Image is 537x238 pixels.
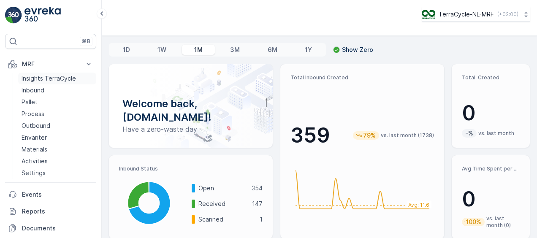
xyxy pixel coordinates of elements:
[422,10,435,19] img: TC_v739CUj.png
[5,7,22,24] img: logo
[18,96,96,108] a: Pallet
[478,130,514,137] p: vs. last month
[22,145,47,154] p: Materials
[18,143,96,155] a: Materials
[342,46,373,54] p: Show Zero
[5,186,96,203] a: Events
[18,73,96,84] a: Insights TerraCycle
[18,167,96,179] a: Settings
[22,157,48,165] p: Activities
[22,190,93,199] p: Events
[198,215,254,224] p: Scanned
[22,224,93,233] p: Documents
[22,169,46,177] p: Settings
[18,84,96,96] a: Inbound
[465,218,482,226] p: 100%
[7,166,44,173] span: Net Weight :
[45,194,62,201] span: Pallet
[5,220,96,237] a: Documents
[462,165,520,172] p: Avg Time Spent per Process (hr)
[7,180,47,187] span: Tare Weight :
[22,60,79,68] p: MRF
[5,56,96,73] button: MRF
[36,208,115,215] span: NL-PI0006 I Koffie en Thee
[381,132,434,139] p: vs. last month (1738)
[290,123,330,148] p: 359
[7,138,28,146] span: Name :
[28,138,70,146] span: Pallet_NL #185
[22,86,44,95] p: Inbound
[123,46,130,54] p: 1D
[22,207,93,216] p: Reports
[362,131,377,140] p: 79%
[22,122,50,130] p: Outbound
[44,166,47,173] span: -
[49,152,57,160] span: 25
[252,200,263,208] p: 147
[157,46,166,54] p: 1W
[119,165,263,172] p: Inbound Status
[290,74,434,81] p: Total Inbound Created
[122,97,259,124] p: Welcome back, [DOMAIN_NAME]!
[18,132,96,143] a: Envanter
[7,208,36,215] span: Material :
[439,10,494,19] p: TerraCycle-NL-MRF
[18,108,96,120] a: Process
[486,215,520,229] p: vs. last month (0)
[464,129,474,138] p: -%
[5,203,96,220] a: Reports
[497,11,518,18] p: ( +02:00 )
[194,46,203,54] p: 1M
[18,155,96,167] a: Activities
[230,46,240,54] p: 3M
[7,194,45,201] span: Asset Type :
[462,100,520,126] p: 0
[22,74,76,83] p: Insights TerraCycle
[82,38,90,45] p: ⌘B
[244,7,292,17] p: Pallet_NL #185
[7,152,49,160] span: Total Weight :
[18,120,96,132] a: Outbound
[24,7,61,24] img: logo_light-DOdMpM7g.png
[198,200,247,208] p: Received
[462,74,520,81] p: Total Created
[305,46,312,54] p: 1Y
[22,98,38,106] p: Pallet
[22,110,44,118] p: Process
[462,187,520,212] p: 0
[252,184,263,192] p: 354
[268,46,277,54] p: 6M
[122,124,259,134] p: Have a zero-waste day
[47,180,54,187] span: 25
[198,184,246,192] p: Open
[422,7,530,22] button: TerraCycle-NL-MRF(+02:00)
[22,133,47,142] p: Envanter
[260,215,263,224] p: 1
